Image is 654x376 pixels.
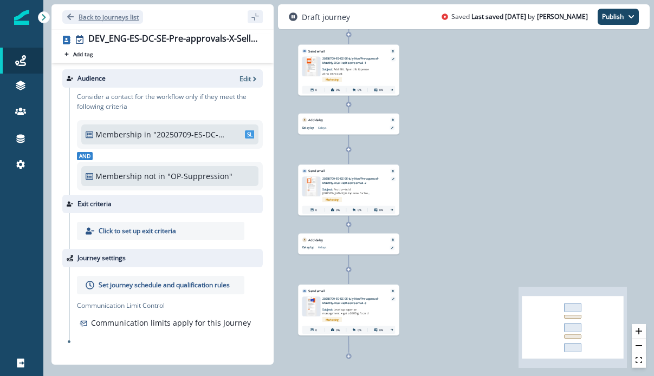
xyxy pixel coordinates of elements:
[315,208,317,212] p: 0
[62,50,95,58] button: Add tag
[99,280,230,290] p: Set journey schedule and qualification rules
[471,12,526,22] p: Last saved [DATE]
[308,117,323,122] p: Add delay
[305,176,318,196] img: email asset unavailable
[77,92,263,111] p: Consider a contact for the workflow only if they meet the following criteria
[77,152,93,160] span: And
[322,305,372,315] p: Subject:
[322,317,342,322] span: Marketing
[306,296,316,316] img: email asset unavailable
[88,34,258,45] div: DEV_ENG-ES-DC-SE-Pre-approvals-X-Sell-self-serve
[14,10,29,25] img: Inflection
[144,170,165,182] p: not in
[248,10,263,23] button: sidebar collapse toggle
[322,185,372,196] p: Subject:
[77,301,263,311] p: Communication Limit Control
[632,324,646,339] button: zoom in
[77,199,112,209] p: Exit criteria
[336,88,340,92] p: 0%
[322,77,342,82] span: Marketing
[95,129,142,140] p: Membership
[315,328,317,332] p: 0
[322,197,342,202] span: Marketing
[77,74,106,83] p: Audience
[239,74,258,83] button: Edit
[318,126,367,130] p: 6 days
[390,170,396,173] button: Remove
[379,328,383,332] p: 0%
[598,9,639,25] button: Publish
[358,208,361,212] p: 0%
[322,68,369,76] span: Add BILL Spend & Expense at no extra cost
[99,226,176,236] p: Click to set up exit criteria
[379,208,383,212] p: 0%
[379,88,383,92] p: 0%
[239,74,251,83] p: Edit
[528,12,535,22] p: by
[95,170,142,182] p: Membership
[632,353,646,368] button: fit view
[315,88,317,92] p: 0
[298,44,399,95] div: Send emailRemoveemail asset unavailable20250709-ES-DC-SE-July Non/Pre-approval-Monthly-X-Sell-sel...
[298,285,399,335] div: Send emailRemoveemail asset unavailable20250709-ES-DC-SE-July Non/Pre-approval-Monthly-X-Sell-sel...
[308,238,323,242] p: Add delay
[308,289,325,294] p: Send email
[245,130,255,138] span: SL
[308,169,325,174] p: Send email
[390,50,396,52] button: Remove
[322,296,385,305] p: 20250709-ES-DC-SE-July Non/Pre-approval-Monthly-X-Sell-self-serve-email-3
[322,57,385,65] p: 20250709-ES-DC-SE-July Non/Pre-approval-Monthly-X-Sell-self-serve-email-1
[451,12,470,22] p: Saved
[302,11,350,23] p: Draft journey
[390,239,396,241] button: Remove
[322,187,370,199] span: Pro tip—Add [PERSON_NAME] & Expense for free ☝
[77,253,126,263] p: Journey settings
[632,339,646,353] button: zoom out
[298,164,399,215] div: Send emailRemoveemail asset unavailable20250709-ES-DC-SE-July Non/Pre-approval-Monthly-X-Sell-sel...
[336,328,340,332] p: 0%
[79,12,139,22] p: Back to journeys list
[302,126,318,130] p: Delay by:
[537,12,588,22] p: Kaden Crutchfield
[390,289,396,292] button: Remove
[62,10,143,24] button: Go back
[322,176,385,184] p: 20250709-ES-DC-SE-July Non/Pre-approval-Monthly-X-Sell-self-serve-email-2
[305,57,318,76] img: email asset unavailable
[298,233,399,254] div: Add delayRemoveDelay by:6 days
[390,118,396,121] button: Remove
[298,114,399,135] div: Add delayRemoveDelay by:6 days
[73,51,93,57] p: Add tag
[322,65,372,76] p: Subject:
[91,317,251,328] p: Communication limits apply for this Journey
[153,129,226,140] p: "20250709-ES-DC-SE-July Non/Pre-approval Monthly X-Sell Series"
[302,246,318,250] p: Delay by:
[322,307,368,315] span: Level up expense management + get a $500 gift card
[358,328,361,332] p: 0%
[308,49,325,54] p: Send email
[336,208,340,212] p: 0%
[167,170,240,182] p: "OP-Suppression"
[358,88,361,92] p: 0%
[144,129,151,140] p: in
[318,246,367,250] p: 6 days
